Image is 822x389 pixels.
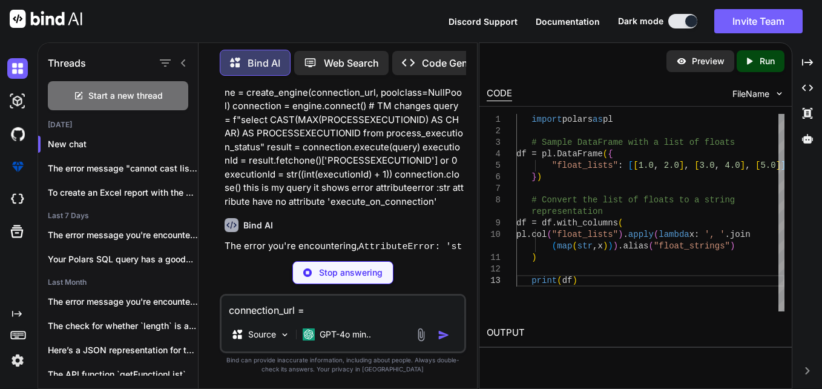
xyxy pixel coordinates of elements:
p: The error message "cannot cast list type... [48,162,198,175]
span: [ [633,161,638,170]
span: ) [531,253,536,262]
span: .alias [618,241,648,251]
span: ) [618,230,623,239]
div: CODE [487,87,512,101]
div: 5 [487,160,501,171]
span: ( [654,230,659,239]
div: 8 [487,194,501,206]
div: 13 [487,275,501,287]
div: 2 [487,125,501,137]
span: . [623,230,628,239]
span: FileName [732,88,769,100]
h2: [DATE] [38,120,198,130]
div: 6 [487,171,501,183]
span: [ [755,161,760,170]
span: import [531,115,562,124]
p: Here’s a JSON representation for the `row_number`... [48,344,198,356]
p: GPT-4o min.. [320,328,371,341]
p: connection_url = sa.engine.URL.create(drivername="mysql+mysqlconnector", username=user, password=... [225,45,464,208]
p: Run [760,55,775,67]
span: # Sample DataFrame with a list of floats [531,138,735,147]
span: x [597,241,602,251]
p: The error message you're encountering indicates that... [48,229,198,241]
span: polars [562,115,592,124]
img: Bind AI [10,10,82,28]
span: ) [536,172,541,182]
p: Bind AI [248,56,280,70]
span: ] [775,161,780,170]
span: : [694,230,699,239]
span: 5.0 [760,161,775,170]
span: "float_strings" [654,241,730,251]
span: ] [740,161,745,170]
span: , [745,161,750,170]
img: icon [438,329,450,341]
span: ( [603,149,608,159]
div: 7 [487,183,501,194]
span: df = pl.DataFrame [516,149,603,159]
p: Your Polars SQL query has a good... [48,253,198,265]
button: Invite Team [714,9,803,33]
span: ) [572,276,577,285]
p: Preview [692,55,725,67]
div: 9 [487,218,501,229]
span: , [684,161,689,170]
p: The error you're encountering, , suggests that there might [225,239,464,284]
span: ( [572,241,577,251]
span: .join [725,230,750,239]
span: pl.col [516,230,547,239]
img: settings [7,350,28,371]
span: ( [648,241,653,251]
span: ( [552,241,557,251]
p: The API function `getFunctionList` you provided is... [48,368,198,381]
img: githubDark [7,124,28,144]
span: Start a new thread [88,90,163,102]
span: str [577,241,593,251]
div: 12 [487,264,501,275]
span: apply [628,230,654,239]
span: 2.0 [663,161,679,170]
p: New chat [48,138,198,150]
span: } [531,172,536,182]
span: Discord Support [449,16,518,27]
span: df [562,276,572,285]
span: , [714,161,719,170]
img: darkAi-studio [7,91,28,111]
p: The error message you're encountering indicates that... [48,296,198,308]
h2: Last Month [38,278,198,287]
h6: Bind AI [243,219,273,231]
img: cloudideIcon [7,189,28,210]
span: df = df.with_columns [516,218,618,228]
span: x [689,230,694,239]
span: map [557,241,572,251]
span: , [593,241,597,251]
div: 10 [487,229,501,241]
span: ( [618,218,623,228]
img: Pick Models [280,330,290,340]
span: "float_lists" [552,230,618,239]
span: ( [547,230,551,239]
img: darkChat [7,58,28,79]
span: # Convert the list of floats to a string [531,195,735,205]
p: The check for whether `length` is a... [48,320,198,332]
p: To create an Excel report with the speci... [48,187,198,199]
span: representation [531,207,603,216]
img: GPT-4o mini [303,328,315,341]
span: , [654,161,659,170]
div: 3 [487,137,501,148]
span: ( [557,276,562,285]
div: 4 [487,148,501,160]
button: Discord Support [449,15,518,28]
span: ) [613,241,617,251]
span: Dark mode [618,15,663,27]
span: pl [603,115,613,124]
img: preview [676,56,687,67]
span: ) [603,241,608,251]
span: : [618,161,623,170]
span: { [608,149,613,159]
span: lambda [659,230,689,239]
img: attachment [414,328,428,342]
span: ) [608,241,613,251]
div: 1 [487,114,501,125]
span: ) [730,241,735,251]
